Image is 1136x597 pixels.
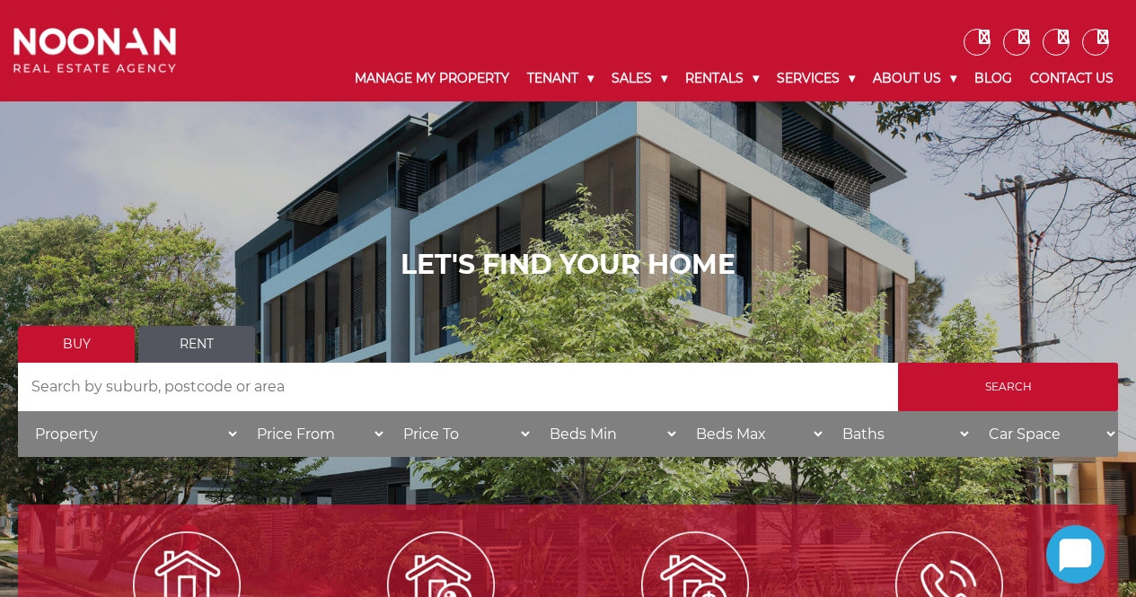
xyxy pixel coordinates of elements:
[898,363,1118,411] input: Search
[768,56,864,101] a: Services
[518,56,603,101] a: Tenant
[138,326,255,363] a: Rent
[18,326,135,363] a: Buy
[18,363,898,411] input: Search by suburb, postcode or area
[13,28,176,73] img: Noonan Real Estate Agency
[603,56,676,101] a: Sales
[864,56,965,101] a: About Us
[346,56,518,101] a: Manage My Property
[1021,56,1123,101] a: Contact Us
[965,56,1021,101] a: Blog
[676,56,768,101] a: Rentals
[18,249,1118,281] h1: LET'S FIND YOUR HOME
